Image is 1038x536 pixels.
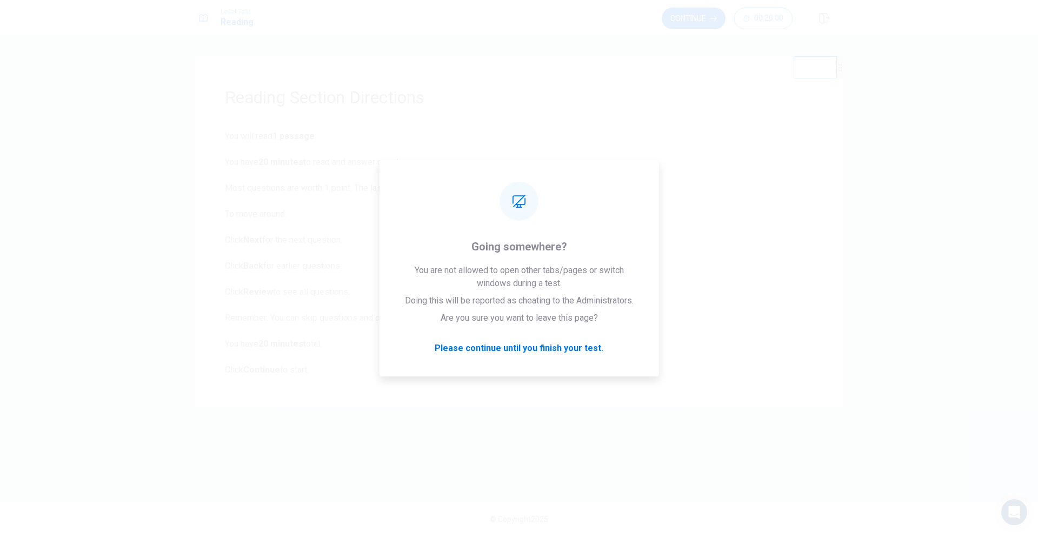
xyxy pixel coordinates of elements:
[221,8,254,16] span: Level Test
[1001,499,1027,525] div: Open Intercom Messenger
[225,130,813,376] span: You will read . You have to read and answer questions. Most questions are worth 1 point. The last...
[490,515,548,524] span: © Copyright 2025
[243,235,262,245] b: Next
[662,8,726,29] button: Continue
[243,365,280,375] b: Continue
[258,339,303,349] b: 20 minutes
[221,16,254,29] h1: Reading
[754,14,783,23] span: 00:20:00
[225,87,813,108] h1: Reading Section Directions
[243,287,273,297] b: Review
[258,157,303,167] b: 20 minutes
[272,131,315,141] b: 1 passage
[243,261,263,271] b: Back
[734,8,793,29] button: 00:20:00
